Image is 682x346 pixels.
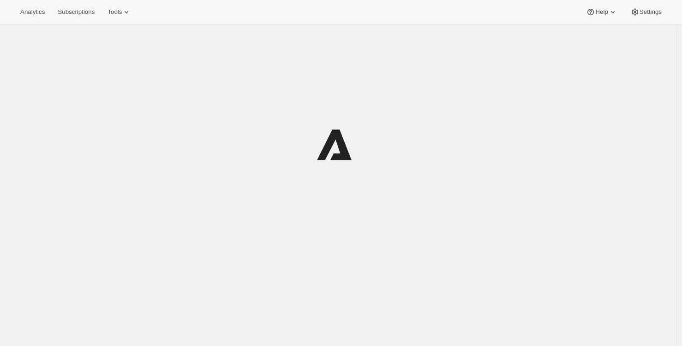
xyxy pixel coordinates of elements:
span: Analytics [20,8,45,16]
span: Help [595,8,608,16]
button: Help [580,6,622,18]
span: Subscriptions [58,8,95,16]
button: Tools [102,6,137,18]
button: Settings [625,6,667,18]
span: Settings [640,8,662,16]
span: Tools [108,8,122,16]
button: Subscriptions [52,6,100,18]
button: Analytics [15,6,50,18]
